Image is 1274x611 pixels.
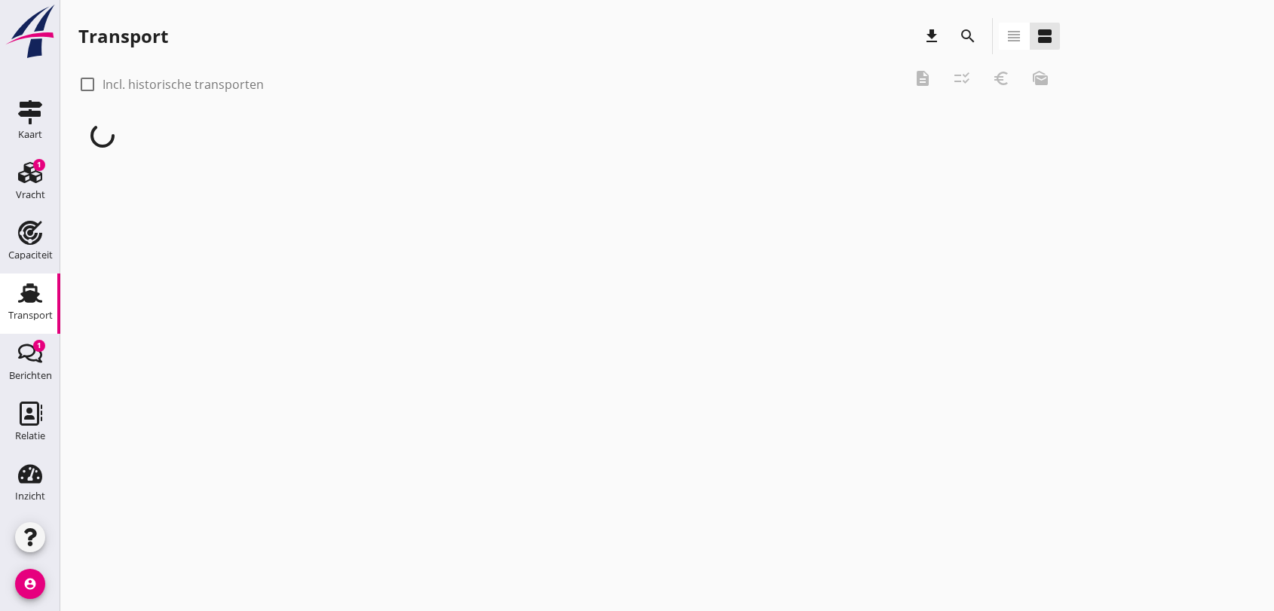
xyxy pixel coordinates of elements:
[33,159,45,171] div: 1
[18,130,42,139] div: Kaart
[1036,27,1054,45] i: view_agenda
[15,569,45,599] i: account_circle
[9,371,52,380] div: Berichten
[959,27,977,45] i: search
[15,491,45,501] div: Inzicht
[1005,27,1023,45] i: view_headline
[15,431,45,441] div: Relatie
[8,250,53,260] div: Capaciteit
[3,4,57,60] img: logo-small.a267ee39.svg
[103,77,264,92] label: Incl. historische transporten
[78,24,168,48] div: Transport
[8,310,53,320] div: Transport
[16,190,45,200] div: Vracht
[923,27,941,45] i: download
[33,340,45,352] div: 1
